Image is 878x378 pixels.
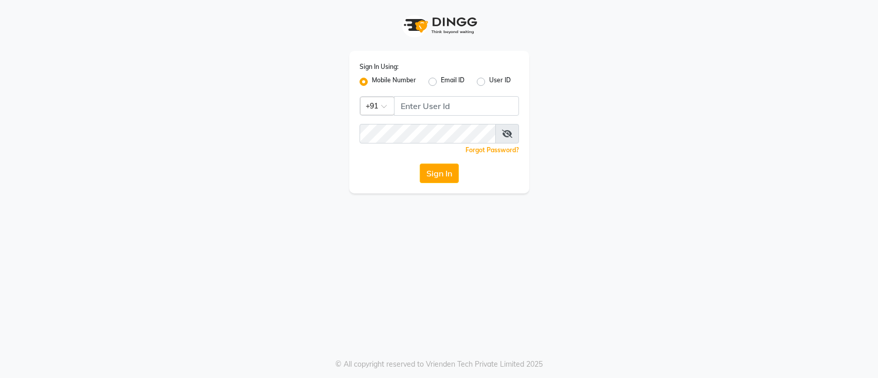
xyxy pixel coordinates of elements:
a: Forgot Password? [465,146,519,154]
button: Sign In [420,164,459,183]
label: Email ID [441,76,464,88]
img: logo1.svg [398,10,480,41]
input: Username [360,124,496,143]
label: Sign In Using: [360,62,399,71]
input: Username [394,96,519,116]
label: Mobile Number [372,76,416,88]
label: User ID [489,76,511,88]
